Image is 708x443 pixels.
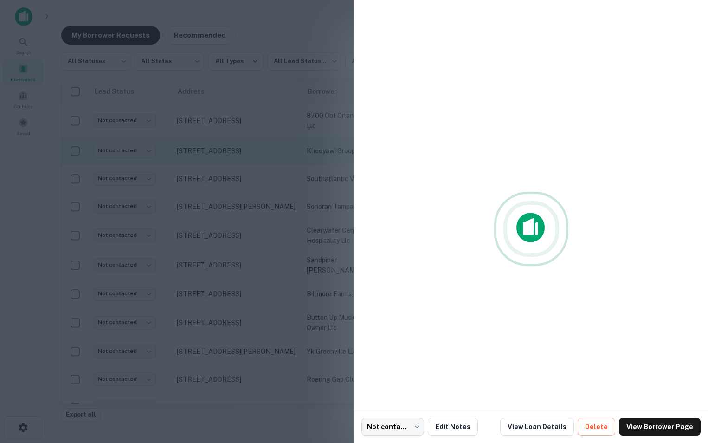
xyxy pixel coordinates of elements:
[578,418,615,436] button: Delete
[619,418,701,436] a: View Borrower Page
[361,418,424,436] div: Not contacted
[662,339,708,384] iframe: Chat Widget
[500,418,574,436] a: View Loan Details
[428,418,478,436] button: Edit Notes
